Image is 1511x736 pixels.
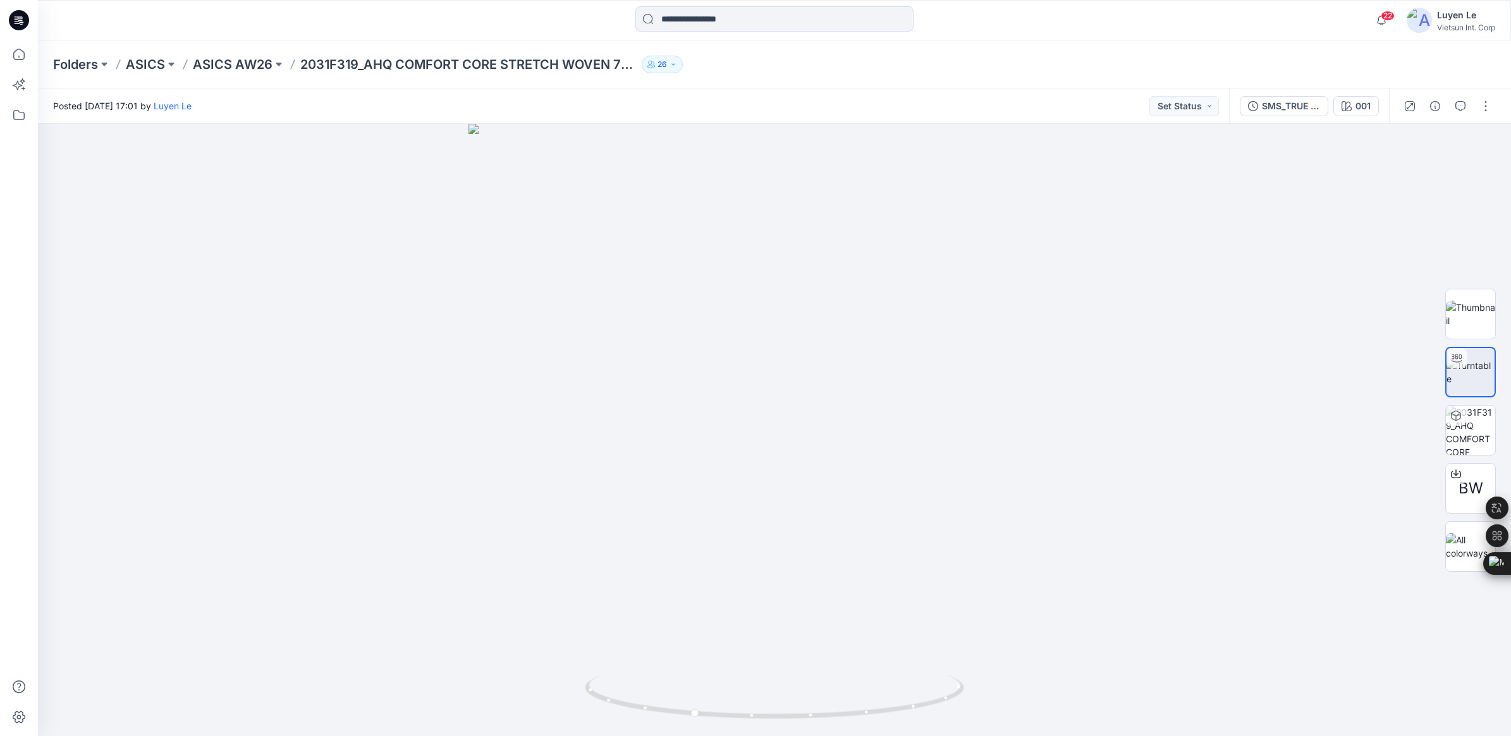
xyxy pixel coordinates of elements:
[1407,8,1432,33] img: avatar
[1381,11,1395,21] span: 22
[1425,96,1445,116] button: Details
[154,100,192,111] a: Luyen Le
[1459,477,1483,500] span: BW
[193,56,272,73] a: ASICS AW26
[1446,406,1495,455] img: 2031F319_AHQ COMFORT CORE STRETCH WOVEN 7IN SHORT MEN WESTERN_SMS_AW26 001
[642,56,683,73] button: 26
[300,56,637,73] p: 2031F319_AHQ COMFORT CORE STRETCH WOVEN 7IN SHORT MEN WESTERN_SMS_AW26
[1333,96,1379,116] button: 001
[1262,99,1320,113] div: SMS_TRUE FABRIC
[1447,359,1495,385] img: Turntable
[53,56,98,73] a: Folders
[1446,301,1495,327] img: Thumbnail
[53,99,192,112] span: Posted [DATE] 17:01 by
[1240,96,1328,116] button: SMS_TRUE FABRIC
[658,57,667,71] p: 26
[1437,23,1495,32] div: Vietsun Int. Corp
[1437,8,1495,23] div: Luyen Le
[1446,533,1495,560] img: All colorways
[126,56,165,73] a: ASICS
[1355,99,1371,113] div: 001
